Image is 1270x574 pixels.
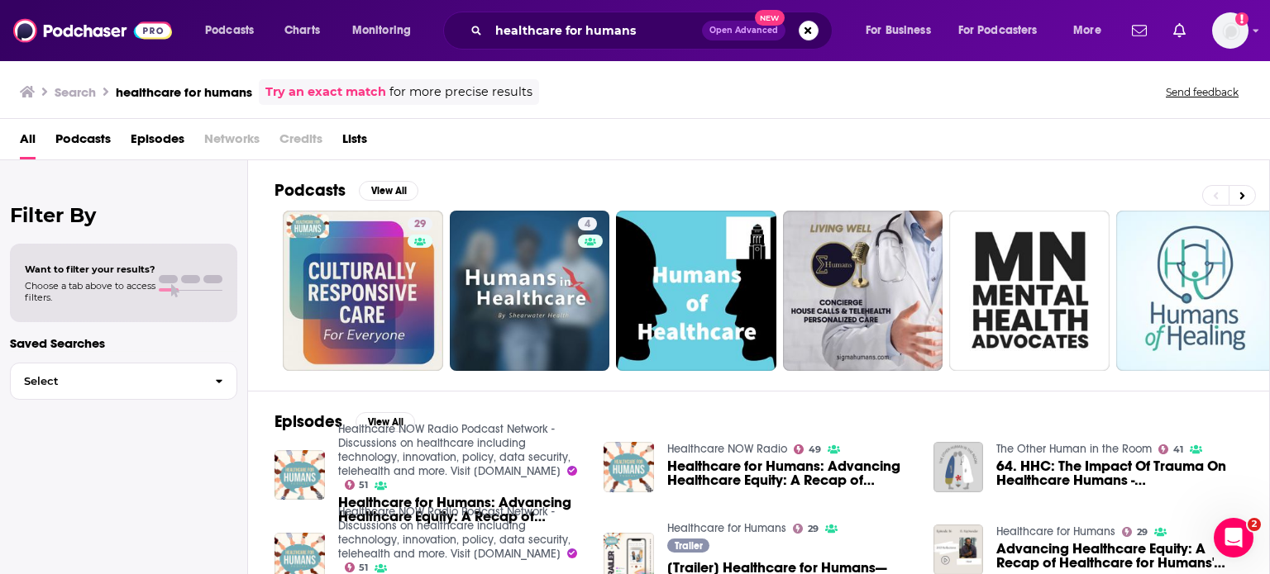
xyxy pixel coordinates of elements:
span: Open Advanced [709,26,778,35]
span: For Business [866,19,931,42]
span: Monitoring [352,19,411,42]
span: More [1073,19,1101,42]
a: Advancing Healthcare Equity: A Recap of Healthcare for Humans' Journey [996,542,1243,570]
a: The Other Human in the Room [996,442,1152,456]
span: Select [11,376,202,387]
button: open menu [948,17,1062,44]
button: View All [359,181,418,201]
img: User Profile [1212,12,1249,49]
span: Choose a tab above to access filters. [25,280,155,303]
h2: Filter By [10,203,237,227]
a: All [20,126,36,159]
iframe: Intercom live chat [1214,518,1253,557]
img: Healthcare for Humans: Advancing Healthcare Equity: A Recap of Healthcare for Humans' Journey [275,450,325,500]
span: 2 [1248,518,1261,531]
a: Healthcare NOW Radio Podcast Network - Discussions on healthcare including technology, innovation... [338,422,571,478]
svg: Add a profile image [1235,12,1249,26]
span: 49 [809,446,821,453]
a: Episodes [131,126,184,159]
span: Networks [204,126,260,159]
div: Search podcasts, credits, & more... [459,12,848,50]
span: 29 [414,216,426,233]
a: 29 [793,524,819,534]
a: 4 [450,211,610,371]
button: open menu [854,17,952,44]
a: Try an exact match [265,83,386,102]
p: Saved Searches [10,335,237,351]
button: Show profile menu [1212,12,1249,49]
span: 51 [359,564,368,572]
a: 29 [408,217,432,230]
button: Send feedback [1161,85,1244,99]
button: open menu [193,17,275,44]
a: 51 [345,562,369,572]
a: 51 [345,480,369,490]
span: For Podcasters [958,19,1038,42]
span: 29 [808,525,819,533]
span: 41 [1173,446,1183,453]
h3: healthcare for humans [116,84,252,100]
span: 64. HHC: The Impact Of Trauma On Healthcare Humans - [PERSON_NAME] [996,459,1243,487]
button: Select [10,363,237,400]
button: Open AdvancedNew [702,21,785,40]
a: 29 [1122,527,1148,537]
a: EpisodesView All [275,411,415,432]
span: Logged in as jgarciaampr [1212,12,1249,49]
img: 64. HHC: The Impact Of Trauma On Healthcare Humans - Dr Christy Gibson [933,442,984,492]
button: View All [356,412,415,432]
a: 29 [283,211,443,371]
a: 49 [794,444,821,454]
h3: Search [55,84,96,100]
a: 4 [578,217,597,230]
a: Healthcare for Humans: Advancing Healthcare Equity: A Recap of Healthcare for Humans' Journey [338,496,585,524]
span: 4 [585,216,590,233]
a: Podcasts [55,126,111,159]
a: Healthcare for Humans: Advancing Healthcare Equity: A Recap of Healthcare for Humans' Journey [667,459,914,487]
a: 64. HHC: The Impact Of Trauma On Healthcare Humans - Dr Christy Gibson [996,459,1243,487]
span: Trailer [675,541,703,551]
a: PodcastsView All [275,180,418,201]
h2: Podcasts [275,180,346,201]
span: Podcasts [205,19,254,42]
span: 29 [1137,529,1148,536]
span: Want to filter your results? [25,263,155,275]
span: for more precise results [389,83,532,102]
a: Show notifications dropdown [1167,17,1192,45]
button: open menu [341,17,432,44]
button: open menu [1062,17,1122,44]
a: 41 [1158,444,1183,454]
h2: Episodes [275,411,342,432]
a: Healthcare for Humans [667,521,786,535]
a: Show notifications dropdown [1125,17,1153,45]
a: Lists [342,126,367,159]
input: Search podcasts, credits, & more... [489,17,702,44]
img: Podchaser - Follow, Share and Rate Podcasts [13,15,172,46]
span: 51 [359,481,368,489]
a: Healthcare NOW Radio [667,442,787,456]
img: Healthcare for Humans: Advancing Healthcare Equity: A Recap of Healthcare for Humans' Journey [604,442,654,492]
a: Healthcare NOW Radio Podcast Network - Discussions on healthcare including technology, innovation... [338,505,571,561]
span: New [755,10,785,26]
a: Charts [274,17,330,44]
span: Charts [284,19,320,42]
span: Credits [279,126,322,159]
a: Healthcare for Humans [996,524,1115,538]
